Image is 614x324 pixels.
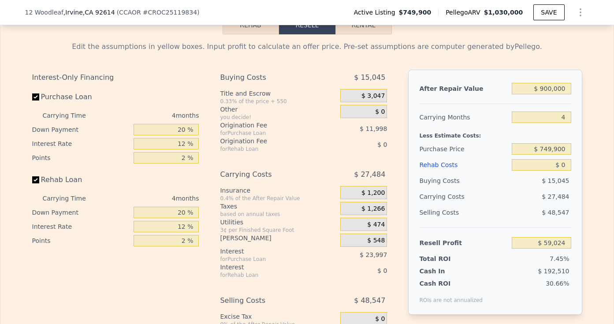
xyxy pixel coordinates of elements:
span: 12 Woodleaf [25,8,63,17]
div: for Rehab Loan [220,272,318,279]
span: $ 48,547 [542,209,569,216]
div: Resell Profit [419,235,508,251]
div: Excise Tax [220,312,337,321]
div: [PERSON_NAME] [220,234,337,242]
span: $ 474 [367,221,385,229]
button: Rehab [223,16,279,34]
div: Carrying Costs [220,167,318,182]
div: After Repair Value [419,81,508,97]
div: Origination Fee [220,137,318,145]
div: Origination Fee [220,121,318,130]
input: Rehab Loan [32,176,39,183]
div: 0.4% of the After Repair Value [220,195,337,202]
span: $ 548 [367,237,385,245]
div: Cash ROI [419,279,483,288]
div: Down Payment [32,205,130,220]
span: $749,900 [399,8,432,17]
div: for Rehab Loan [220,145,318,153]
div: Selling Costs [419,205,508,220]
span: 30.66% [546,280,569,287]
span: $ 15,045 [542,177,569,184]
button: Rental [335,16,392,34]
div: Utilities [220,218,337,227]
span: $1,030,000 [484,9,523,16]
div: Total ROI [419,254,474,263]
div: 4 months [104,191,199,205]
span: $ 1,200 [361,189,385,197]
span: Pellego ARV [446,8,484,17]
span: $ 0 [375,108,385,116]
span: Active Listing [354,8,399,17]
div: 4 months [104,108,199,123]
div: Points [32,234,130,248]
span: $ 0 [375,315,385,323]
span: $ 0 [377,267,387,274]
span: $ 0 [377,141,387,148]
div: Interest-Only Financing [32,70,199,86]
div: 3¢ per Finished Square Foot [220,227,337,234]
div: ROIs are not annualized [419,288,483,304]
div: ( ) [117,8,200,17]
button: Resell [279,16,335,34]
div: Interest [220,247,318,256]
span: , CA 92614 [83,9,115,16]
div: you decide! [220,114,337,121]
span: 7.45% [550,255,569,262]
div: Down Payment [32,123,130,137]
div: for Purchase Loan [220,130,318,137]
div: Selling Costs [220,293,318,309]
div: Interest Rate [32,220,130,234]
span: $ 23,997 [360,251,387,258]
div: Edit the assumptions in yellow boxes. Input profit to calculate an offer price. Pre-set assumptio... [32,41,582,52]
span: $ 48,547 [354,293,385,309]
div: Less Estimate Costs: [419,125,571,141]
div: Buying Costs [220,70,318,86]
span: $ 11,998 [360,125,387,132]
div: Buying Costs [419,173,508,189]
span: $ 27,484 [354,167,385,182]
span: $ 192,510 [538,268,569,275]
div: Interest [220,263,318,272]
div: Cash In [419,267,474,276]
div: Other [220,105,337,114]
div: Insurance [220,186,337,195]
span: $ 1,266 [361,205,385,213]
div: Interest Rate [32,137,130,151]
div: based on annual taxes [220,211,337,218]
button: SAVE [533,4,564,20]
span: , Irvine [63,8,115,17]
div: Purchase Price [419,141,508,157]
div: Rehab Costs [419,157,508,173]
div: Taxes [220,202,337,211]
span: $ 15,045 [354,70,385,86]
div: Title and Escrow [220,89,337,98]
button: Show Options [572,4,589,21]
span: # CROC25119834 [143,9,197,16]
span: CCAOR [119,9,141,16]
label: Purchase Loan [32,89,130,105]
span: $ 27,484 [542,193,569,200]
div: for Purchase Loan [220,256,318,263]
div: Carrying Costs [419,189,474,205]
span: $ 3,047 [361,92,385,100]
div: Points [32,151,130,165]
input: Purchase Loan [32,93,39,101]
div: 0.33% of the price + 550 [220,98,337,105]
label: Rehab Loan [32,172,130,188]
div: Carrying Time [43,108,100,123]
div: Carrying Time [43,191,100,205]
div: Carrying Months [419,109,508,125]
